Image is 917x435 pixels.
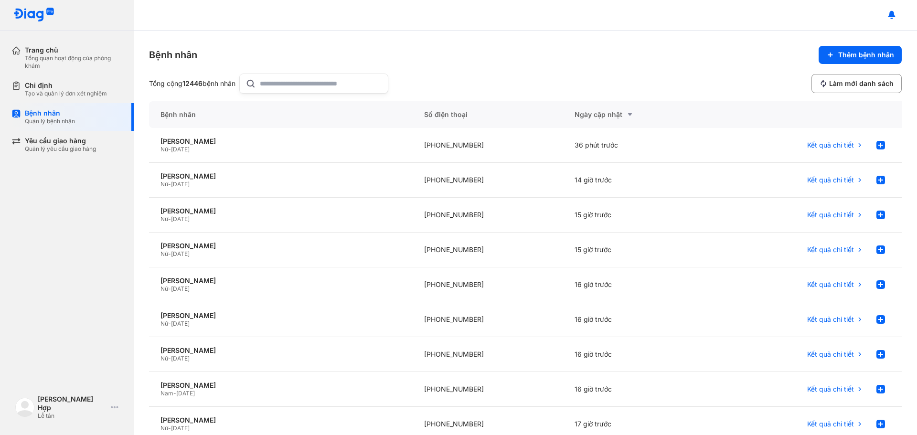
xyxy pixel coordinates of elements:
[160,250,168,257] span: Nữ
[160,137,401,146] div: [PERSON_NAME]
[171,215,190,223] span: [DATE]
[413,337,563,372] div: [PHONE_NUMBER]
[149,79,235,88] div: Tổng cộng bệnh nhân
[413,302,563,337] div: [PHONE_NUMBER]
[25,109,75,117] div: Bệnh nhân
[160,416,401,424] div: [PERSON_NAME]
[160,285,168,292] span: Nữ
[807,350,854,359] span: Kết quả chi tiết
[38,412,107,420] div: Lễ tân
[171,320,190,327] span: [DATE]
[13,8,54,22] img: logo
[563,302,714,337] div: 16 giờ trước
[168,424,171,432] span: -
[168,355,171,362] span: -
[807,141,854,149] span: Kết quả chi tiết
[160,320,168,327] span: Nữ
[168,285,171,292] span: -
[413,128,563,163] div: [PHONE_NUMBER]
[160,215,168,223] span: Nữ
[25,117,75,125] div: Quản lý bệnh nhân
[171,355,190,362] span: [DATE]
[160,346,401,355] div: [PERSON_NAME]
[168,146,171,153] span: -
[160,242,401,250] div: [PERSON_NAME]
[160,311,401,320] div: [PERSON_NAME]
[149,101,413,128] div: Bệnh nhân
[563,163,714,198] div: 14 giờ trước
[807,211,854,219] span: Kết quả chi tiết
[160,355,168,362] span: Nữ
[807,280,854,289] span: Kết quả chi tiết
[413,233,563,267] div: [PHONE_NUMBER]
[168,320,171,327] span: -
[171,250,190,257] span: [DATE]
[807,245,854,254] span: Kết quả chi tiết
[838,51,894,59] span: Thêm bệnh nhân
[160,390,173,397] span: Nam
[168,250,171,257] span: -
[25,145,96,153] div: Quản lý yêu cầu giao hàng
[413,198,563,233] div: [PHONE_NUMBER]
[563,198,714,233] div: 15 giờ trước
[25,90,107,97] div: Tạo và quản lý đơn xét nghiệm
[413,101,563,128] div: Số điện thoại
[413,267,563,302] div: [PHONE_NUMBER]
[807,420,854,428] span: Kết quả chi tiết
[171,180,190,188] span: [DATE]
[811,74,902,93] button: Làm mới danh sách
[38,395,107,412] div: [PERSON_NAME] Hợp
[563,372,714,407] div: 16 giờ trước
[171,146,190,153] span: [DATE]
[171,424,190,432] span: [DATE]
[171,285,190,292] span: [DATE]
[15,398,34,417] img: logo
[160,207,401,215] div: [PERSON_NAME]
[25,46,122,54] div: Trang chủ
[182,79,203,87] span: 12446
[25,137,96,145] div: Yêu cầu giao hàng
[160,146,168,153] span: Nữ
[176,390,195,397] span: [DATE]
[25,54,122,70] div: Tổng quan hoạt động của phòng khám
[168,180,171,188] span: -
[160,172,401,180] div: [PERSON_NAME]
[160,424,168,432] span: Nữ
[413,163,563,198] div: [PHONE_NUMBER]
[160,276,401,285] div: [PERSON_NAME]
[563,337,714,372] div: 16 giờ trước
[819,46,902,64] button: Thêm bệnh nhân
[807,176,854,184] span: Kết quả chi tiết
[563,267,714,302] div: 16 giờ trước
[413,372,563,407] div: [PHONE_NUMBER]
[160,180,168,188] span: Nữ
[575,109,702,120] div: Ngày cập nhật
[829,79,894,88] span: Làm mới danh sách
[160,381,401,390] div: [PERSON_NAME]
[149,48,197,62] div: Bệnh nhân
[25,81,107,90] div: Chỉ định
[563,233,714,267] div: 15 giờ trước
[807,385,854,393] span: Kết quả chi tiết
[563,128,714,163] div: 36 phút trước
[168,215,171,223] span: -
[807,315,854,324] span: Kết quả chi tiết
[173,390,176,397] span: -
